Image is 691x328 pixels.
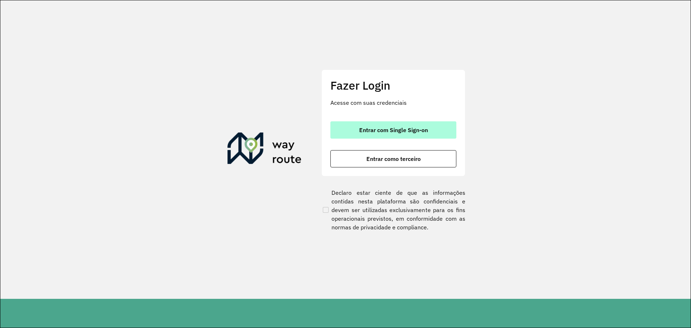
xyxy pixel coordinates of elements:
button: button [330,150,456,167]
span: Entrar como terceiro [366,156,421,162]
h2: Fazer Login [330,78,456,92]
label: Declaro estar ciente de que as informações contidas nesta plataforma são confidenciais e devem se... [321,188,465,232]
span: Entrar com Single Sign-on [359,127,428,133]
img: Roteirizador AmbevTech [227,132,302,167]
p: Acesse com suas credenciais [330,98,456,107]
button: button [330,121,456,139]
